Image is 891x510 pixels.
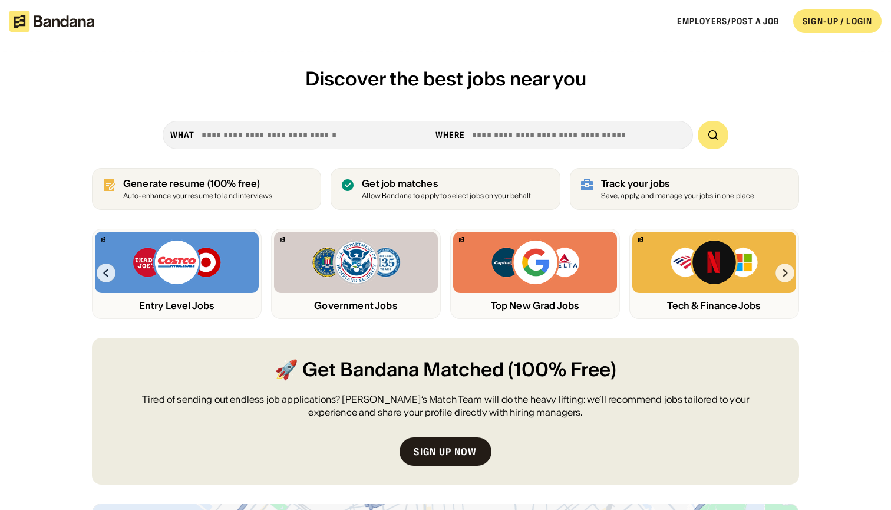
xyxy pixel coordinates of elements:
[414,447,477,456] div: Sign up now
[311,239,401,286] img: FBI, DHS, MWRD logos
[123,178,272,189] div: Generate resume
[400,437,491,466] a: Sign up now
[362,178,531,189] div: Get job matches
[435,130,466,140] div: Where
[305,67,586,91] span: Discover the best jobs near you
[92,229,262,319] a: Bandana logoTrader Joe’s, Costco, Target logosEntry Level Jobs
[601,178,755,189] div: Track your jobs
[170,130,194,140] div: what
[632,300,796,311] div: Tech & Finance Jobs
[490,239,580,286] img: Capital One, Google, Delta logos
[9,11,94,32] img: Bandana logotype
[280,237,285,242] img: Bandana logo
[207,177,260,189] span: (100% free)
[362,192,531,200] div: Allow Bandana to apply to select jobs on your behalf
[132,239,222,286] img: Trader Joe’s, Costco, Target logos
[275,357,504,383] span: 🚀 Get Bandana Matched
[775,264,794,282] img: Right Arrow
[97,264,115,282] img: Left Arrow
[670,239,759,286] img: Bank of America, Netflix, Microsoft logos
[570,168,799,210] a: Track your jobs Save, apply, and manage your jobs in one place
[803,16,872,27] div: SIGN-UP / LOGIN
[101,237,105,242] img: Bandana logo
[274,300,438,311] div: Government Jobs
[92,168,321,210] a: Generate resume (100% free)Auto-enhance your resume to land interviews
[508,357,616,383] span: (100% Free)
[677,16,779,27] a: Employers/Post a job
[120,393,771,419] div: Tired of sending out endless job applications? [PERSON_NAME]’s Match Team will do the heavy lifti...
[271,229,441,319] a: Bandana logoFBI, DHS, MWRD logosGovernment Jobs
[459,237,464,242] img: Bandana logo
[95,300,259,311] div: Entry Level Jobs
[331,168,560,210] a: Get job matches Allow Bandana to apply to select jobs on your behalf
[601,192,755,200] div: Save, apply, and manage your jobs in one place
[450,229,620,319] a: Bandana logoCapital One, Google, Delta logosTop New Grad Jobs
[638,237,643,242] img: Bandana logo
[123,192,272,200] div: Auto-enhance your resume to land interviews
[453,300,617,311] div: Top New Grad Jobs
[629,229,799,319] a: Bandana logoBank of America, Netflix, Microsoft logosTech & Finance Jobs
